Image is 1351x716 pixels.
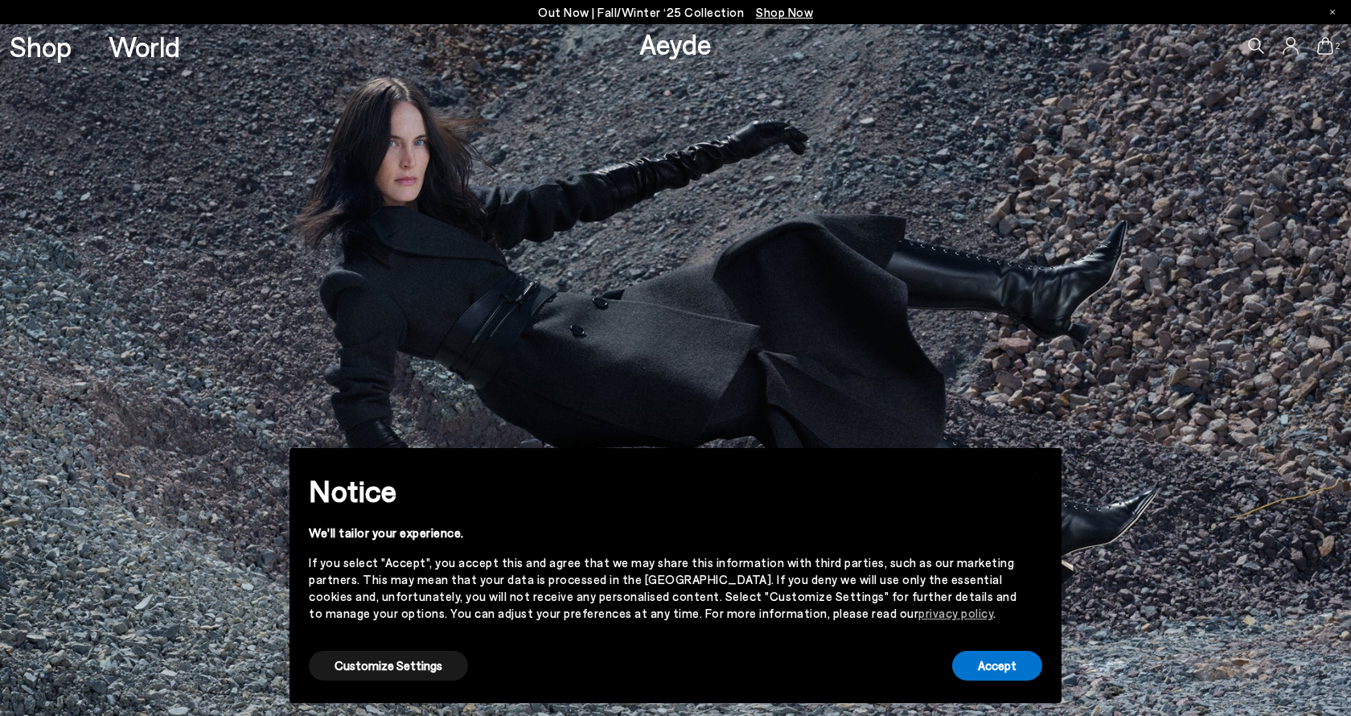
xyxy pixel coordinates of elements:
[109,32,180,60] a: World
[1030,460,1041,484] span: ×
[309,554,1016,622] div: If you select "Accept", you accept this and agree that we may share this information with third p...
[10,32,72,60] a: Shop
[1333,42,1341,51] span: 2
[918,606,993,620] a: privacy policy
[1317,37,1333,55] a: 2
[756,5,813,19] span: Navigate to /collections/new-in
[952,651,1042,681] button: Accept
[538,2,813,23] p: Out Now | Fall/Winter ‘25 Collection
[309,525,1016,541] div: We'll tailor your experience.
[309,651,468,681] button: Customize Settings
[639,27,712,60] a: Aeyde
[309,470,1016,512] h2: Notice
[1016,453,1055,492] button: Close this notice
